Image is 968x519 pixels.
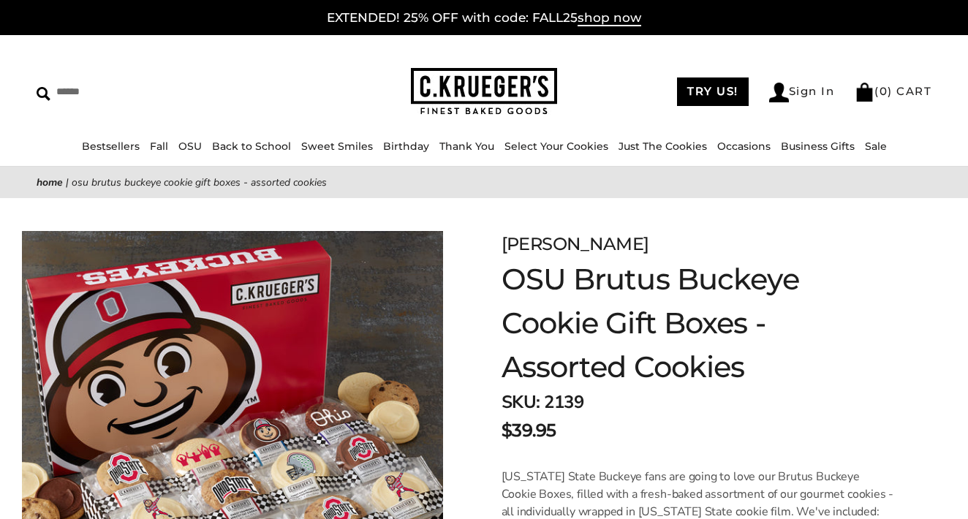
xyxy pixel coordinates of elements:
a: Sale [865,140,887,153]
a: OSU [178,140,202,153]
img: C.KRUEGER'S [411,68,557,115]
a: Business Gifts [781,140,855,153]
a: (0) CART [855,84,931,98]
a: Select Your Cookies [504,140,608,153]
a: Occasions [717,140,771,153]
a: Sign In [769,83,835,102]
a: Sweet Smiles [301,140,373,153]
a: Birthday [383,140,429,153]
span: $39.95 [502,417,556,444]
a: Home [37,175,63,189]
span: 2139 [544,390,583,414]
span: OSU Brutus Buckeye Cookie Gift Boxes - Assorted Cookies [72,175,327,189]
span: | [66,175,69,189]
span: shop now [578,10,641,26]
nav: breadcrumbs [37,174,931,191]
span: 0 [880,84,888,98]
div: [PERSON_NAME] [502,231,895,257]
a: EXTENDED! 25% OFF with code: FALL25shop now [327,10,641,26]
img: Search [37,87,50,101]
img: Account [769,83,789,102]
a: Back to School [212,140,291,153]
h1: OSU Brutus Buckeye Cookie Gift Boxes - Assorted Cookies [502,257,895,389]
a: Thank You [439,140,494,153]
a: TRY US! [677,77,749,106]
input: Search [37,80,243,103]
a: Fall [150,140,168,153]
strong: SKU: [502,390,540,414]
a: Bestsellers [82,140,140,153]
img: Bag [855,83,874,102]
a: Just The Cookies [619,140,707,153]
